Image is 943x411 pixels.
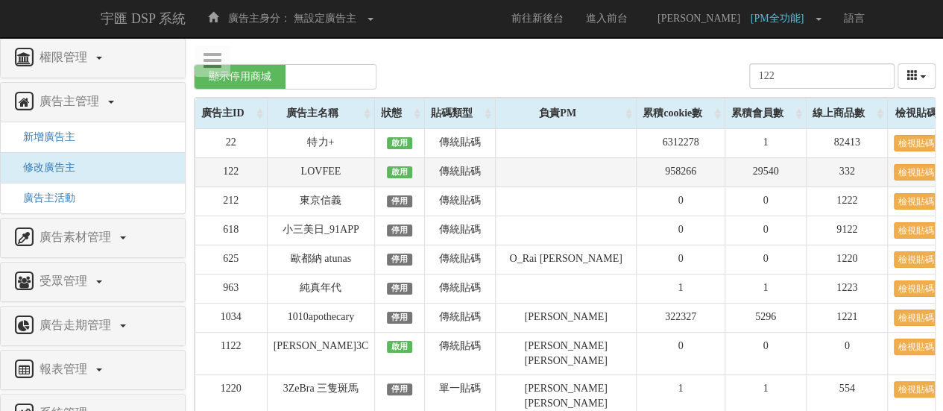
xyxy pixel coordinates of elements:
div: 線上商品數 [807,98,887,128]
a: 檢視貼碼 [894,135,939,151]
a: 廣告主管理 [12,90,174,114]
a: 檢視貼碼 [894,280,939,297]
td: 0 [636,216,725,245]
td: 傳統貼碼 [425,187,496,216]
span: 停用 [387,312,413,324]
td: 1223 [807,274,888,304]
td: 322327 [636,304,725,333]
span: 停用 [387,383,413,395]
div: 狀態 [375,98,424,128]
td: 傳統貼碼 [425,245,496,274]
td: 傳統貼碼 [425,158,496,187]
td: 傳統貼碼 [425,129,496,158]
a: 廣告走期管理 [12,314,174,338]
td: 9122 [807,216,888,245]
td: 傳統貼碼 [425,216,496,245]
div: 廣告主ID [195,98,267,128]
td: 6312278 [636,129,725,158]
span: 權限管理 [36,51,95,63]
td: 1010apothecary [267,304,375,333]
td: 0 [725,333,807,375]
div: 負責PM [496,98,636,128]
a: 檢視貼碼 [894,381,939,398]
span: 廣告主身分： [228,13,291,24]
td: [PERSON_NAME] [PERSON_NAME] [496,333,637,375]
span: 報表管理 [36,363,95,375]
td: 0 [636,333,725,375]
td: 歐都納 atunas [267,245,375,274]
td: 1221 [807,304,888,333]
td: 29540 [725,158,807,187]
span: 啟用 [387,341,413,353]
td: 332 [807,158,888,187]
a: 新增廣告主 [12,131,75,142]
td: [PERSON_NAME] [496,304,637,333]
td: 1 [725,274,807,304]
td: 東京信義 [267,187,375,216]
a: 檢視貼碼 [894,251,939,268]
a: 權限管理 [12,46,174,70]
td: 0 [725,187,807,216]
span: [PERSON_NAME] [650,13,748,24]
td: 22 [195,129,268,158]
span: [PM全功能] [751,13,812,24]
button: columns [898,63,936,89]
td: 1220 [807,245,888,274]
td: 1122 [195,333,268,375]
span: 停用 [387,254,413,266]
a: 檢視貼碼 [894,222,939,239]
td: 傳統貼碼 [425,274,496,304]
a: 檢視貼碼 [894,339,939,355]
td: 0 [636,245,725,274]
td: [PERSON_NAME]3C [267,333,375,375]
a: 檢視貼碼 [894,310,939,326]
td: 212 [195,187,268,216]
div: Columns [898,63,936,89]
span: 啟用 [387,137,413,149]
td: 963 [195,274,268,304]
td: 5296 [725,304,807,333]
span: 廣告主管理 [36,95,107,107]
div: 累積cookie數 [637,98,725,128]
a: 廣告主活動 [12,192,75,204]
td: 1222 [807,187,888,216]
td: 特力+ [267,129,375,158]
td: 0 [725,245,807,274]
div: 累積會員數 [725,98,806,128]
td: 1 [636,274,725,304]
td: 82413 [807,129,888,158]
div: 貼碼類型 [425,98,495,128]
span: 廣告走期管理 [36,319,119,331]
td: 958266 [636,158,725,187]
span: 停用 [387,195,413,207]
span: 停用 [387,283,413,295]
a: 受眾管理 [12,270,174,294]
span: 廣告素材管理 [36,230,119,243]
span: 啟用 [387,166,413,178]
span: 停用 [387,225,413,236]
td: 0 [725,216,807,245]
a: 報表管理 [12,358,174,382]
td: 0 [807,333,888,375]
span: 顯示停用商城 [195,65,286,89]
td: LOVFEE [267,158,375,187]
td: 傳統貼碼 [425,304,496,333]
td: 純真年代 [267,274,375,304]
a: 檢視貼碼 [894,164,939,181]
td: 小三美日_91APP [267,216,375,245]
td: 1 [725,129,807,158]
td: 625 [195,245,268,274]
td: 1034 [195,304,268,333]
input: Search [749,63,895,89]
a: 修改廣告主 [12,162,75,173]
td: 0 [636,187,725,216]
td: 傳統貼碼 [425,333,496,375]
span: 受眾管理 [36,274,95,287]
td: 122 [195,158,268,187]
td: O_Rai [PERSON_NAME] [496,245,637,274]
a: 檢視貼碼 [894,193,939,210]
span: 無設定廣告主 [294,13,356,24]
